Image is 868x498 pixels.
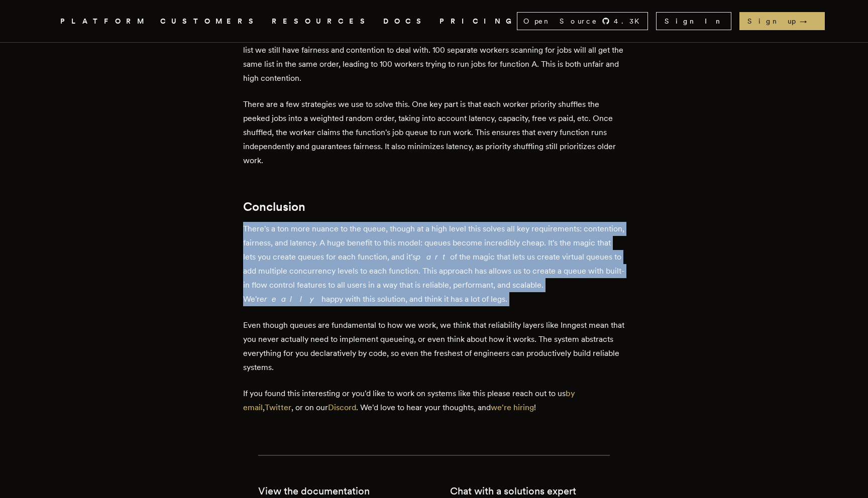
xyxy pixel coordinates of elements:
em: part [416,252,450,262]
a: we're hiring [491,403,534,412]
h2: Conclusion [243,200,625,214]
span: Open Source [523,16,598,26]
em: really [264,294,321,304]
p: If you found this interesting or you'd like to work on systems like this please reach out to us ,... [243,387,625,415]
p: There's a ton more nuance to the queue, though at a high level this solves all key requirements: ... [243,222,625,306]
a: Sign up [739,12,825,30]
a: Discord [328,403,356,412]
a: CUSTOMERS [160,15,260,28]
a: Sign In [656,12,731,30]
a: Twitter [265,403,291,412]
p: There are a few strategies we use to solve this. One key part is that each worker priority shuffl... [243,97,625,168]
span: 4.3 K [614,16,645,26]
a: PRICING [440,15,517,28]
p: This gives us a subset of work that's available: and so on, ordered by with the oldest job first.... [243,15,625,85]
span: → [800,16,817,26]
button: RESOURCES [272,15,371,28]
h2: Chat with a solutions expert [450,484,576,498]
a: DOCS [383,15,427,28]
button: PLATFORM [60,15,148,28]
h2: View the documentation [258,484,370,498]
p: Even though queues are fundamental to how we work, we think that reliability layers like Inngest ... [243,318,625,375]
